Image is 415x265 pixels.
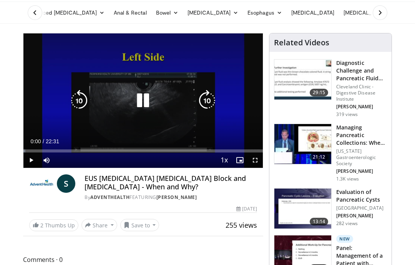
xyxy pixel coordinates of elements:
[274,59,387,118] a: 29:15 Diagnostic Challenge and Pancreatic Fluid Collection Cleveland Clinic - Digestive Disease I...
[247,152,263,168] button: Fullscreen
[43,138,44,144] span: /
[336,176,359,182] p: 1.3K views
[274,124,387,182] a: 21:12 Managing Pancreatic Collections: When & How to Pop the Bubble [US_STATE] Gastroenterologic ...
[274,38,329,47] h4: Related Videos
[23,33,263,168] video-js: Video Player
[183,5,243,20] a: [MEDICAL_DATA]
[217,152,232,168] button: Playback Rate
[274,189,331,229] img: 5971f97b-99a5-44ed-9283-dbd97702b764.150x105_q85_crop-smart_upscale.jpg
[336,235,353,243] p: New
[120,219,159,231] button: Save to
[81,219,117,231] button: Share
[29,219,78,231] a: 2 Thumbs Up
[336,168,387,174] p: [PERSON_NAME]
[40,222,43,229] span: 2
[336,220,358,227] p: 282 views
[310,218,328,225] span: 13:14
[90,194,129,200] a: AdventHealth
[23,5,109,20] a: Advanced [MEDICAL_DATA]
[336,205,387,211] p: [GEOGRAPHIC_DATA]
[156,194,197,200] a: [PERSON_NAME]
[23,149,263,152] div: Progress Bar
[39,152,54,168] button: Mute
[336,124,387,147] h3: Managing Pancreatic Collections: When & How to Pop the Bubble
[46,138,59,144] span: 22:31
[287,5,339,20] a: [MEDICAL_DATA]
[226,220,257,230] span: 255 views
[274,60,331,99] img: 7a1cb544-669a-4e07-9a7a-1466b74f52a8.150x105_q85_crop-smart_upscale.jpg
[57,174,75,193] a: S
[274,124,331,164] img: ba13bec6-ff14-477f-b364-fd3f3631e9dc.150x105_q85_crop-smart_upscale.jpg
[339,5,399,20] a: [MEDICAL_DATA]
[336,84,387,102] p: Cleveland Clinic - Digestive Disease Institute
[336,188,387,204] h3: Evaluation of Pancreatic Cysts
[336,59,387,82] h3: Diagnostic Challenge and Pancreatic Fluid Collection
[336,104,387,110] p: [PERSON_NAME]
[232,152,247,168] button: Enable picture-in-picture mode
[310,89,328,96] span: 29:15
[151,5,183,20] a: Bowel
[23,152,39,168] button: Play
[85,174,257,191] h4: EUS [MEDICAL_DATA] [MEDICAL_DATA] Block and [MEDICAL_DATA] - When and Why?
[336,213,387,219] p: [PERSON_NAME]
[336,148,387,167] p: [US_STATE] Gastroenterologic Society
[274,188,387,229] a: 13:14 Evaluation of Pancreatic Cysts [GEOGRAPHIC_DATA] [PERSON_NAME] 282 views
[336,111,358,118] p: 319 views
[23,255,263,265] span: Comments 0
[310,153,328,161] span: 21:12
[85,194,257,201] div: By FEATURING
[243,5,287,20] a: Esophagus
[236,205,257,212] div: [DATE]
[29,174,54,193] img: AdventHealth
[109,5,151,20] a: Anal & Rectal
[30,138,41,144] span: 0:00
